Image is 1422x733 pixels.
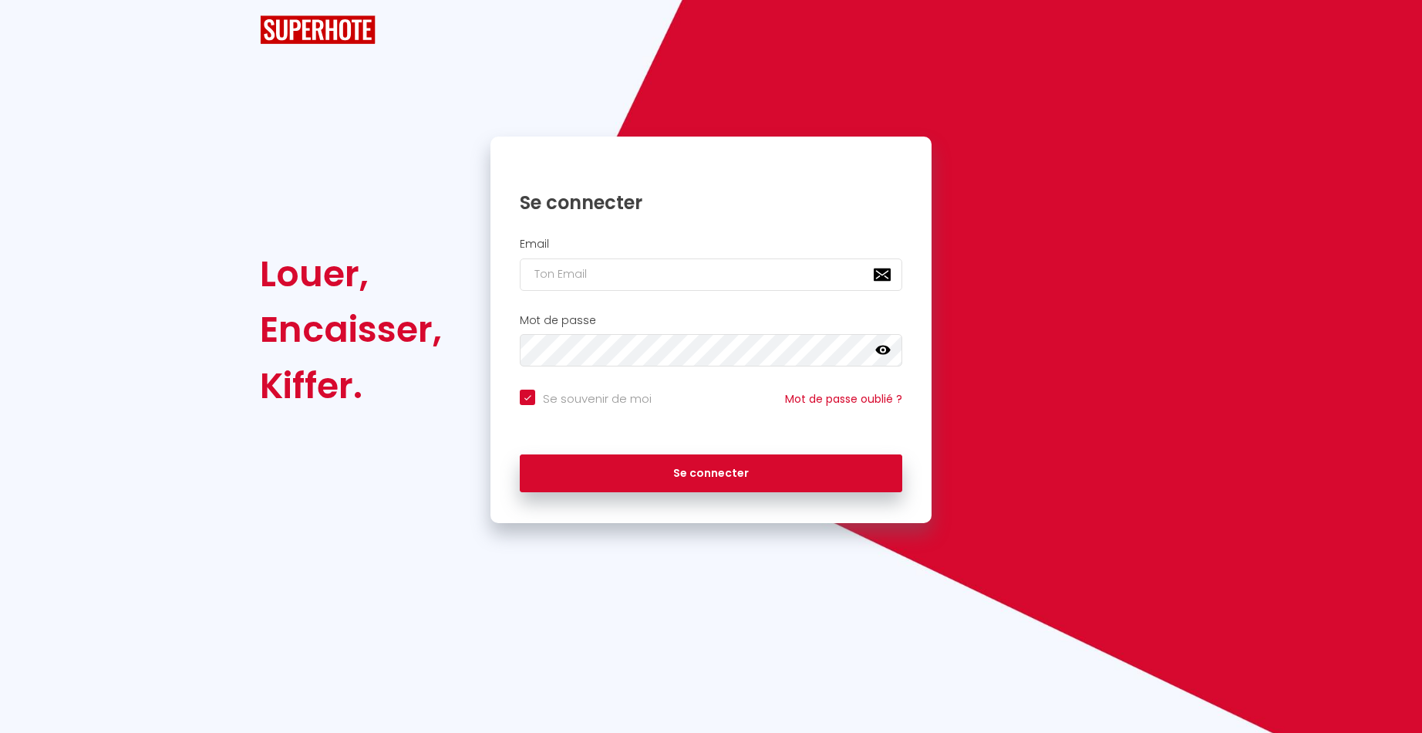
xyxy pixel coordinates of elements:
div: Kiffer. [260,358,442,414]
div: Louer, [260,246,442,302]
input: Ton Email [520,258,902,291]
h1: Se connecter [520,191,902,214]
h2: Mot de passe [520,314,902,327]
img: SuperHote logo [260,15,376,44]
h2: Email [520,238,902,251]
button: Se connecter [520,454,902,493]
a: Mot de passe oublié ? [785,391,902,407]
div: Encaisser, [260,302,442,357]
